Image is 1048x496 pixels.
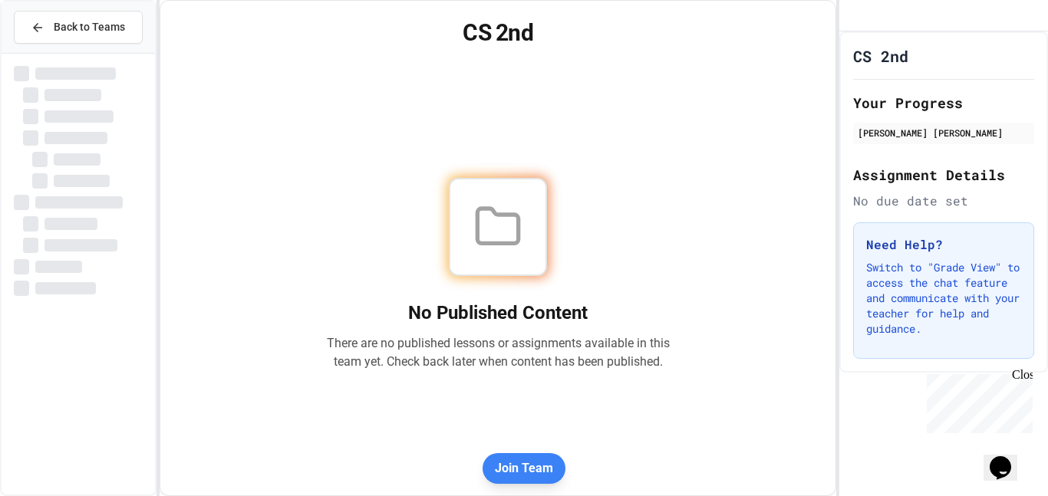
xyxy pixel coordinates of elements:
[179,19,818,47] h1: CS 2nd
[483,453,565,484] button: Join Team
[858,126,1030,140] div: [PERSON_NAME] [PERSON_NAME]
[853,192,1034,210] div: No due date set
[984,435,1033,481] iframe: chat widget
[54,19,125,35] span: Back to Teams
[921,368,1033,433] iframe: chat widget
[853,92,1034,113] h2: Your Progress
[866,235,1021,254] h3: Need Help?
[866,260,1021,337] p: Switch to "Grade View" to access the chat feature and communicate with your teacher for help and ...
[853,164,1034,186] h2: Assignment Details
[326,301,670,325] h2: No Published Content
[853,45,908,67] h1: CS 2nd
[6,6,106,97] div: Chat with us now!Close
[14,11,143,44] button: Back to Teams
[326,334,670,371] p: There are no published lessons or assignments available in this team yet. Check back later when c...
